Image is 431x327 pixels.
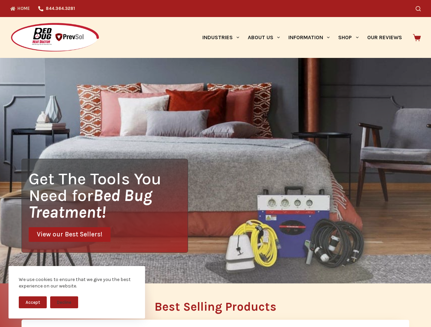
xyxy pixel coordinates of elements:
[50,296,78,308] button: Decline
[243,17,284,58] a: About Us
[29,227,111,242] a: View our Best Sellers!
[284,17,334,58] a: Information
[19,296,47,308] button: Accept
[19,276,135,290] div: We use cookies to ensure that we give you the best experience on our website.
[198,17,406,58] nav: Primary
[5,3,26,23] button: Open LiveChat chat widget
[29,186,152,222] i: Bed Bug Treatment!
[10,22,100,53] img: Prevsol/Bed Bug Heat Doctor
[198,17,243,58] a: Industries
[416,6,421,11] button: Search
[21,301,410,313] h2: Best Selling Products
[334,17,363,58] a: Shop
[29,170,188,220] h1: Get The Tools You Need for
[363,17,406,58] a: Our Reviews
[37,231,102,238] span: View our Best Sellers!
